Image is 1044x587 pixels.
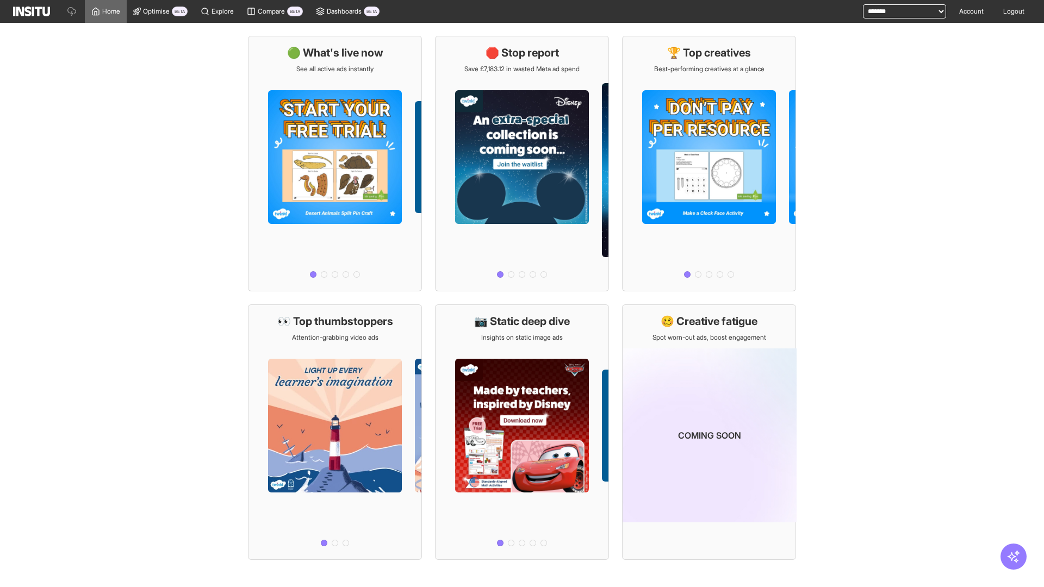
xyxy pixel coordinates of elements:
[143,7,170,16] span: Optimise
[435,36,609,291] a: 🛑 Stop reportSave £7,183.12 in wasted Meta ad spend
[277,314,393,329] h1: 👀 Top thumbstoppers
[287,7,303,16] span: BETA
[667,45,751,60] h1: 🏆 Top creatives
[248,304,422,560] a: 👀 Top thumbstoppersAttention-grabbing video ads
[364,7,380,16] span: BETA
[481,333,563,342] p: Insights on static image ads
[435,304,609,560] a: 📷 Static deep diveInsights on static image ads
[287,45,383,60] h1: 🟢 What's live now
[622,36,796,291] a: 🏆 Top creativesBest-performing creatives at a glance
[486,45,559,60] h1: 🛑 Stop report
[212,7,234,16] span: Explore
[172,7,188,16] span: BETA
[474,314,570,329] h1: 📷 Static deep dive
[464,65,580,73] p: Save £7,183.12 in wasted Meta ad spend
[258,7,285,16] span: Compare
[296,65,374,73] p: See all active ads instantly
[292,333,378,342] p: Attention-grabbing video ads
[248,36,422,291] a: 🟢 What's live nowSee all active ads instantly
[102,7,120,16] span: Home
[654,65,765,73] p: Best-performing creatives at a glance
[327,7,362,16] span: Dashboards
[13,7,50,16] img: Logo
